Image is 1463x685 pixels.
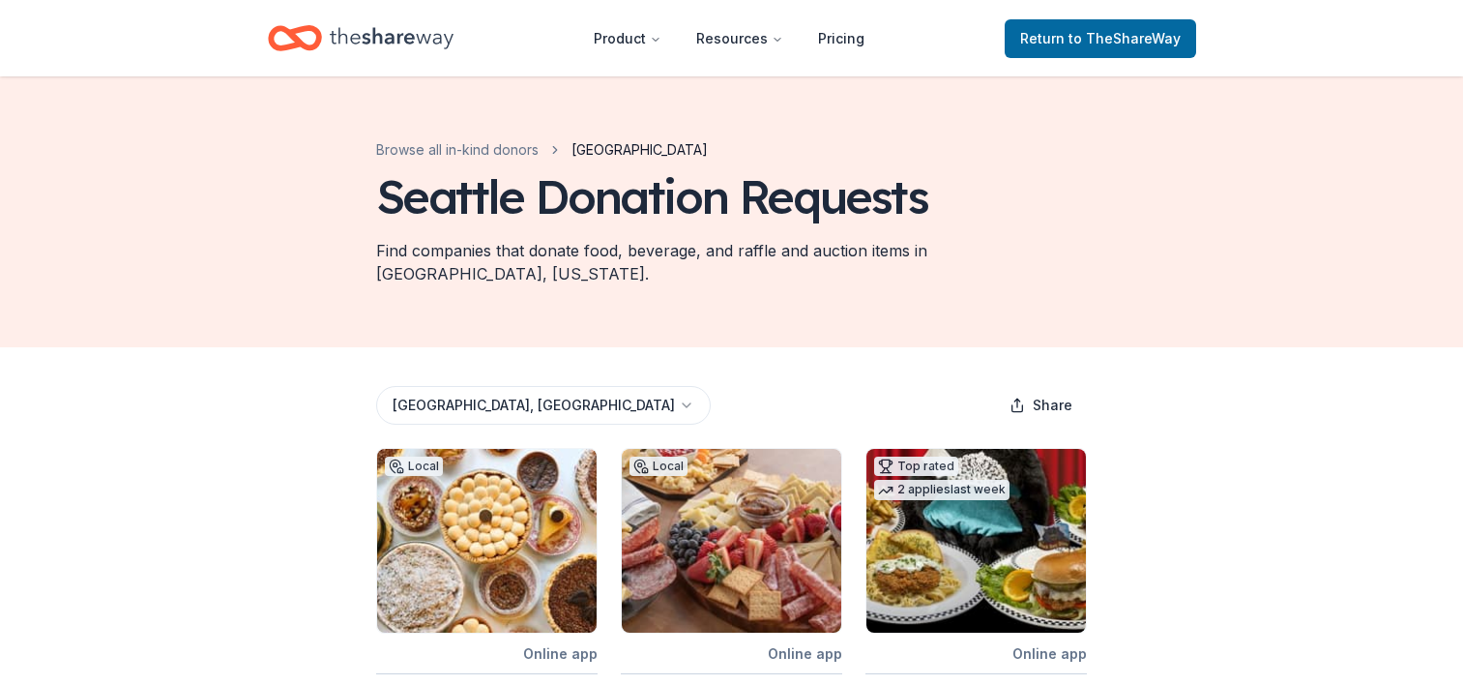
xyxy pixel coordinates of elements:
[376,138,708,162] nav: breadcrumb
[681,19,799,58] button: Resources
[571,138,708,162] span: [GEOGRAPHIC_DATA]
[622,449,841,633] img: Image for Beecher's Handmade Cheese
[1012,641,1087,666] div: Online app
[578,19,677,58] button: Product
[385,457,443,476] div: Local
[874,480,1009,500] div: 2 applies last week
[803,19,880,58] a: Pricing
[377,449,597,633] img: Image for Bakery Nouveau
[1005,19,1196,58] a: Returnto TheShareWay
[768,641,842,666] div: Online app
[1033,394,1072,417] span: Share
[874,457,958,476] div: Top rated
[994,386,1088,425] button: Share
[1068,30,1181,46] span: to TheShareWay
[629,457,688,476] div: Local
[268,15,454,61] a: Home
[523,641,598,666] div: Online app
[1020,27,1181,50] span: Return
[376,169,928,223] div: Seattle Donation Requests
[376,138,539,162] a: Browse all in-kind donors
[578,15,880,61] nav: Main
[376,239,1088,285] div: Find companies that donate food, beverage, and raffle and auction items in [GEOGRAPHIC_DATA], [US...
[866,449,1086,633] img: Image for Black Bear Diner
